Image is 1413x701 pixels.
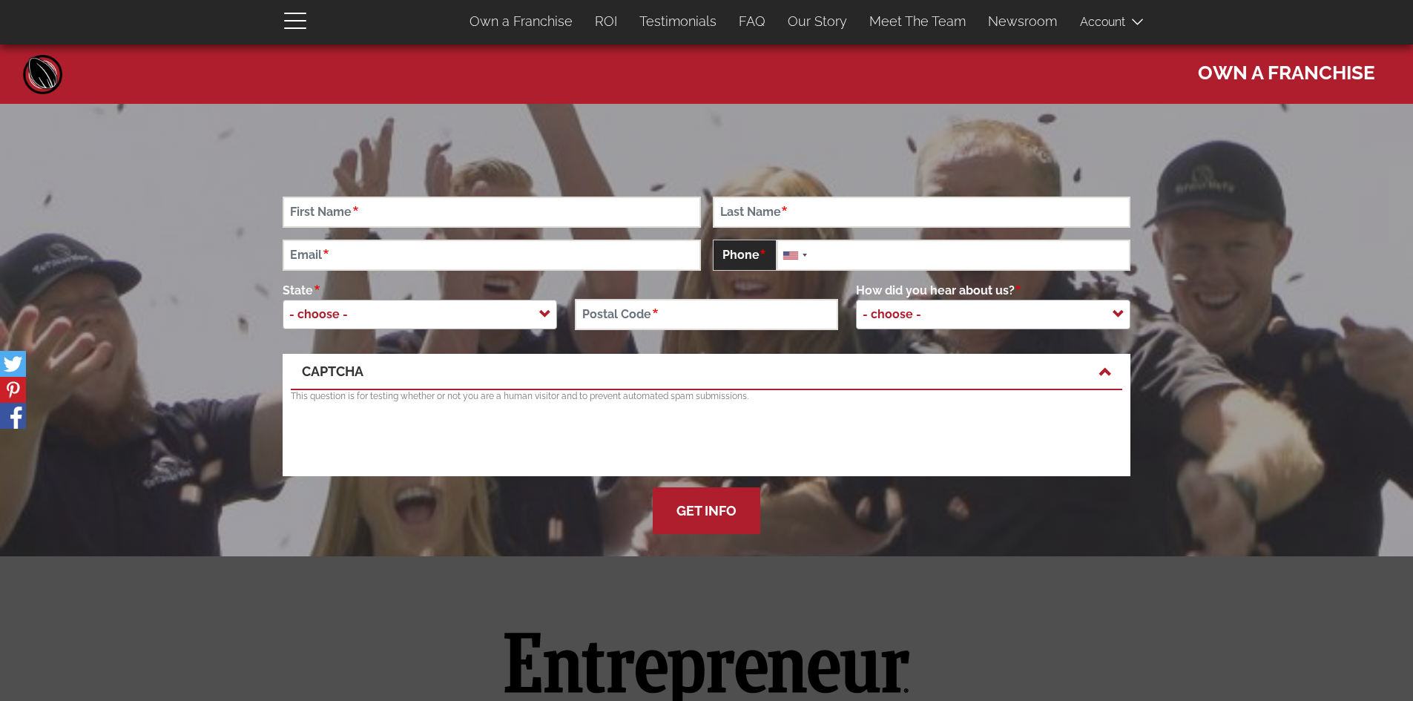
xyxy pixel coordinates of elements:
a: CAPTCHA [302,362,1111,381]
p: This question is for testing whether or not you are a human visitor and to prevent automated spam... [291,390,1122,403]
input: Last Name [713,197,1131,228]
div: United States: +1 [777,240,811,270]
a: Own a Franchise [458,6,584,37]
a: Home [21,52,65,96]
a: ROI [584,6,628,37]
a: Our Story [777,6,858,37]
span: How did you hear about us? [856,283,1022,297]
a: Newsroom [977,6,1068,37]
span: - choose - [857,300,936,329]
iframe: reCAPTCHA [291,410,516,468]
span: - choose - [283,300,557,329]
span: - choose - [856,300,1130,329]
input: First Name [283,197,701,228]
span: Phone [713,240,777,271]
span: - choose - [283,300,363,329]
a: FAQ [728,6,777,37]
a: Testimonials [628,6,728,37]
button: Get Info [653,487,760,534]
a: Meet The Team [858,6,977,37]
span: Own a Franchise [1198,54,1375,86]
input: Postal Code [575,299,837,330]
span: State [283,283,320,297]
input: Email [283,240,701,271]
